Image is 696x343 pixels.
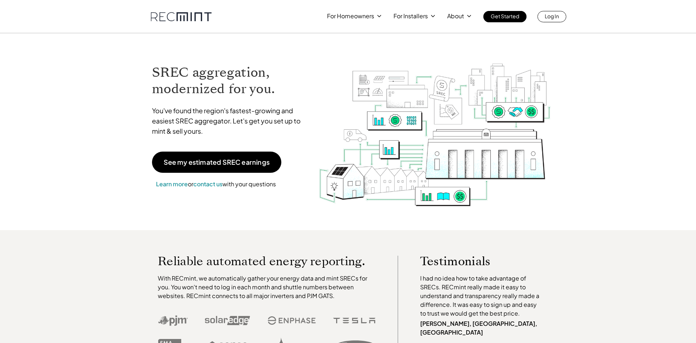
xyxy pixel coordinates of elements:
p: Reliable automated energy reporting. [158,256,376,267]
p: Testimonials [420,256,529,267]
a: See my estimated SREC earnings [152,152,281,173]
a: Log In [537,11,566,22]
a: Learn more [156,180,188,188]
p: See my estimated SREC earnings [164,159,270,165]
p: For Installers [393,11,428,21]
a: contact us [193,180,223,188]
p: You've found the region's fastest-growing and easiest SREC aggregator. Let's get you set up to mi... [152,106,308,136]
p: About [447,11,464,21]
img: RECmint value cycle [318,44,551,208]
p: Get Started [491,11,519,21]
h1: SREC aggregation, modernized for you. [152,64,308,97]
p: I had no idea how to take advantage of SRECs. RECmint really made it easy to understand and trans... [420,274,543,318]
p: or with your questions [152,179,280,189]
p: Log In [545,11,559,21]
a: Get Started [483,11,526,22]
p: [PERSON_NAME], [GEOGRAPHIC_DATA], [GEOGRAPHIC_DATA] [420,319,543,337]
p: For Homeowners [327,11,374,21]
p: With RECmint, we automatically gather your energy data and mint SRECs for you. You won't need to ... [158,274,376,300]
